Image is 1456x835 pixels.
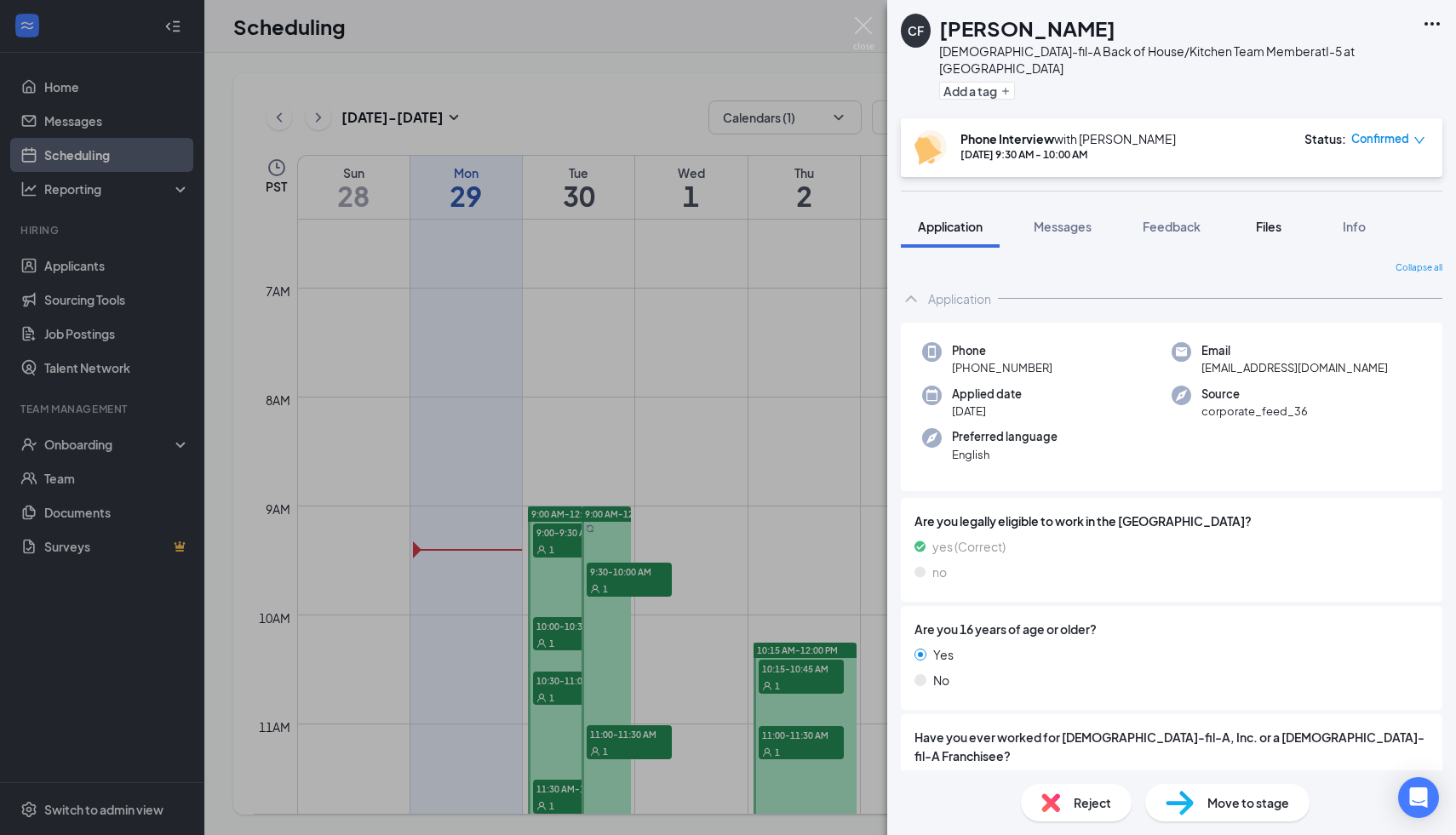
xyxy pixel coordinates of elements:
[939,14,1115,43] h1: [PERSON_NAME]
[952,403,1022,420] span: [DATE]
[1201,386,1308,403] span: Source
[1351,130,1409,147] span: Confirmed
[914,620,1097,638] span: Are you 16 years of age or older?
[1256,219,1281,234] span: Files
[1034,219,1092,234] span: Messages
[1143,219,1201,234] span: Feedback
[952,359,1052,376] span: [PHONE_NUMBER]
[939,43,1413,77] div: [DEMOGRAPHIC_DATA]-fil-A Back of House/Kitchen Team Member at I-5 at [GEOGRAPHIC_DATA]
[1343,219,1366,234] span: Info
[952,386,1022,403] span: Applied date
[1304,130,1346,147] div: Status :
[1422,14,1442,34] svg: Ellipses
[952,446,1058,463] span: English
[960,130,1176,147] div: with [PERSON_NAME]
[960,131,1054,146] b: Phone Interview
[939,82,1015,100] button: PlusAdd a tag
[960,147,1176,162] div: [DATE] 9:30 AM - 10:00 AM
[952,342,1052,359] span: Phone
[932,537,1006,556] span: yes (Correct)
[1398,777,1439,818] div: Open Intercom Messenger
[932,563,947,581] span: no
[908,22,924,39] div: CF
[1413,134,1425,146] span: down
[1000,86,1011,96] svg: Plus
[914,512,1429,530] span: Are you legally eligible to work in the [GEOGRAPHIC_DATA]?
[1201,359,1388,376] span: [EMAIL_ADDRESS][DOMAIN_NAME]
[1201,403,1308,420] span: corporate_feed_36
[1201,342,1388,359] span: Email
[1074,793,1111,812] span: Reject
[918,219,983,234] span: Application
[952,428,1058,445] span: Preferred language
[1396,261,1442,275] span: Collapse all
[933,645,954,664] span: Yes
[1207,793,1289,812] span: Move to stage
[901,289,921,309] svg: ChevronUp
[928,290,991,307] div: Application
[933,671,949,689] span: No
[914,728,1429,765] span: Have you ever worked for [DEMOGRAPHIC_DATA]-fil-A, Inc. or a [DEMOGRAPHIC_DATA]-fil-A Franchisee?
